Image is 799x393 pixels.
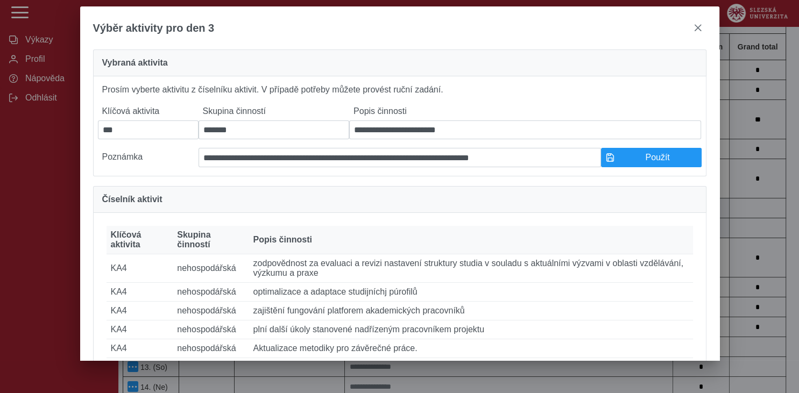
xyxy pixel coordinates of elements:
[93,22,215,34] span: Výběr aktivity pro den 3
[173,339,249,358] td: nehospodářská
[249,320,693,339] td: plní další úkoly stanovené nadřízeným pracovníkem projektu
[253,235,312,245] span: Popis činnosti
[107,339,173,358] td: KA4
[173,254,249,283] td: nehospodářská
[619,153,697,162] span: Použít
[107,283,173,302] td: KA4
[102,195,162,204] span: Číselník aktivit
[107,254,173,283] td: KA4
[173,283,249,302] td: nehospodářská
[249,339,693,358] td: Aktualizace metodiky pro závěrečné práce.
[107,358,173,377] td: KA4
[107,302,173,320] td: KA4
[249,302,693,320] td: zajištění fungování platforem akademických pracovníků
[173,358,249,377] td: nehospodářská
[601,148,702,167] button: Použít
[349,102,701,120] label: Popis činnosti
[173,320,249,339] td: nehospodářská
[98,102,199,120] label: Klíčová aktivita
[177,230,244,249] span: Skupina činností
[689,19,706,37] button: close
[249,358,693,377] td: Příprava doporučení na modernizaci formátů a hodnoticích kritérií.
[98,148,199,167] label: Poznámka
[102,59,168,67] span: Vybraná aktivita
[107,320,173,339] td: KA4
[249,254,693,283] td: zodpovědnost za evaluaci a revizi nastavení struktury studia v souladu s aktuálními výzvami v obl...
[93,76,706,176] div: Prosím vyberte aktivitu z číselníku aktivit. V případě potřeby můžete provést ruční zadání.
[249,283,693,302] td: optimalizace a adaptace studijníchj púrofilů
[199,102,350,120] label: Skupina činností
[173,302,249,320] td: nehospodářská
[111,230,169,249] span: Klíčová aktivita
